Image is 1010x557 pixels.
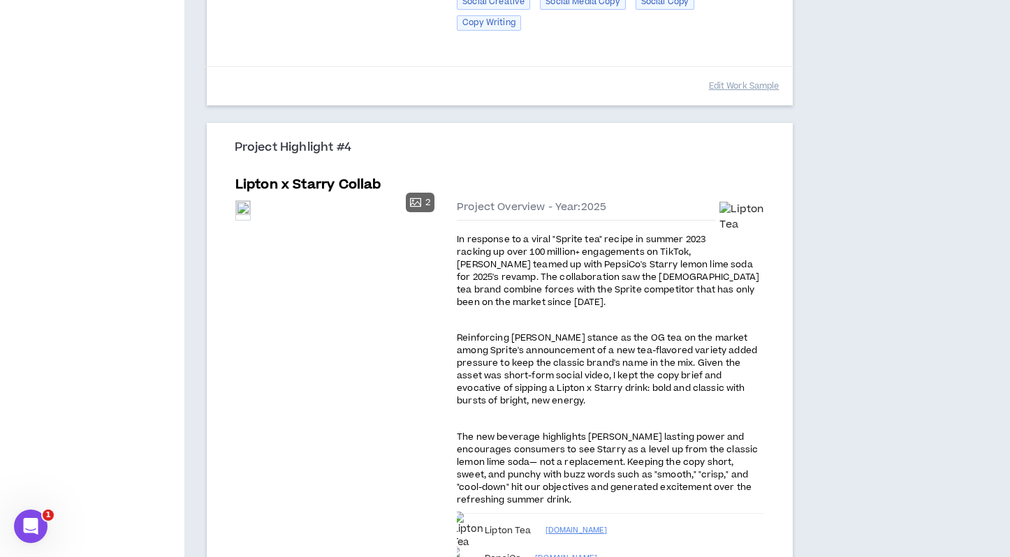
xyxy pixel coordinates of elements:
[485,525,531,536] span: Lipton Tea
[453,512,484,550] div: Lipton Tea lipton.com
[14,510,47,543] iframe: Intercom live chat
[236,202,250,218] div: Preview
[235,140,776,156] h3: Project Highlight #4
[457,233,759,309] span: In response to a viral "Sprite tea" recipe in summer 2023 racking up over 100 million+ engagement...
[235,175,381,195] h5: Lipton x Starry Collab
[546,523,765,537] a: [DOMAIN_NAME]
[239,205,249,214] span: eye
[453,512,484,550] img: Lipton Tea
[457,332,757,407] span: Reinforcing [PERSON_NAME] stance as the OG tea on the market among Sprite's announcement of a new...
[719,202,764,233] img: Lipton Tea
[457,15,521,31] span: Copy Writing
[457,431,758,506] span: The new beverage highlights [PERSON_NAME] lasting power and encourages consumers to see Starry as...
[43,510,54,521] span: 1
[457,200,606,214] span: Project Overview - Year: 2025
[709,74,780,98] button: Edit Work Sample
